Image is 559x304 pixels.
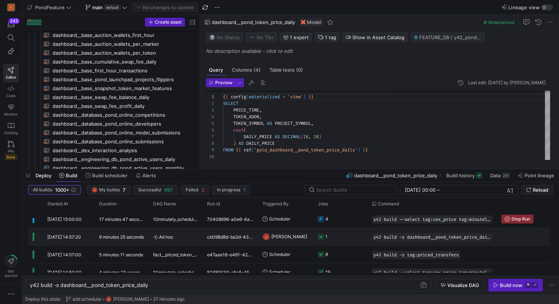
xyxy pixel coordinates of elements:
[52,93,188,102] span: dashboard__base_swap_fee_balance_daily​​​​​​​​​​
[25,57,197,66] a: dashboard__base_cumulative_swap_fee_daily​​​​​​​​​​
[25,128,197,137] a: dashboard__database_pond_online_model_submissions​​​​​​​​​​
[5,154,17,160] span: Beta
[25,84,197,93] a: dashboard__base_snapshot_token_market_features​​​​​​​​​​
[206,127,214,133] div: 6
[373,235,491,240] span: y42 build -s dashboard__pond_token_price_daily
[288,94,303,100] span: 'view'
[508,4,540,10] span: Lineage view
[25,146,197,155] a: dashboard__dex_interaction_analysis​​​​​​​​​​
[226,94,228,100] span: {
[123,187,126,193] span: 7
[153,201,176,206] span: DAG Name
[238,147,241,153] span: {
[468,80,546,85] div: Last edit: [DATE] by [PERSON_NAME]
[66,173,77,178] span: Build
[25,3,73,12] button: PondFeature
[25,31,197,40] div: Press SPACE to select this row.
[502,173,510,178] div: 291
[246,33,277,42] button: No tierNo Tier
[488,279,543,291] button: Build now⌘⏎
[186,187,199,192] span: Failed
[238,140,244,146] span: AS
[373,270,491,275] span: y42 build --select tag:cex_price tag:minutely_schedular_node
[233,140,236,146] span: )
[223,147,233,153] span: FROM
[52,111,188,119] span: dashboard__database_pond_online_competitions​​​​​​​​​​
[262,233,270,240] div: LZ
[25,110,197,119] a: dashboard__database_pond_online_competitions​​​​​​​​​​
[308,94,311,100] span: }
[155,20,182,25] span: Create asset
[133,185,178,195] button: Successful997
[25,164,197,173] div: Press SPACE to select this row.
[282,94,285,100] span: =
[99,252,143,257] y42-duration: 5 minutes 11 seconds
[259,107,262,113] span: ,
[52,40,188,48] span: dashboard__base_auction_wallets_per_market​​​​​​​​​​
[3,18,19,31] button: 245
[290,34,309,40] span: 1 expert
[212,19,295,25] span: dashboard__pond_token_price_daily
[25,297,61,302] span: Deploy this state:
[138,187,161,192] span: Successful
[515,169,558,182] button: Point lineage
[52,58,188,66] span: dashboard__base_cumulative_swap_fee_daily​​​​​​​​​​
[318,201,328,206] span: Jobs
[206,113,214,120] div: 4
[244,134,272,140] span: DAILY_PRICE
[236,147,238,153] span: {
[25,31,197,40] a: dashboard__base_auction_wallets_first_hour​​​​​​​​​​
[52,129,188,137] span: dashboard__database_pond_online_model_submissions​​​​​​​​​​
[52,75,188,84] span: dashboard__base_pond_launchpad_projects_flippers​​​​​​​​​​
[203,246,258,263] div: e47aae16-e461-422a-9a87-b6fa06e94312
[84,3,129,12] button: maindefault
[25,146,197,155] div: Press SPACE to select this row.
[203,263,258,281] div: 50889339-e5c6-45b2-8afc-6eb1408806a3
[28,228,551,246] div: Press SPACE to select this row.
[25,155,197,164] div: Press SPACE to select this row.
[82,169,131,182] button: Build scheduler
[209,68,223,72] span: Query
[325,246,328,263] div: 8
[52,102,188,110] span: dashboard__base_swap_fee_profit_daily​​​​​​​​​​
[52,66,188,75] span: dashboard__base_first_hour_transactions​​​​​​​​​​
[365,147,368,153] span: }
[25,110,197,119] div: Press SPACE to select this row.
[52,146,188,155] span: dashboard__dex_interaction_analysis​​​​​​​​​​
[87,185,131,195] button: LZMy builds7
[436,279,484,291] button: Visualize DAG
[104,4,121,10] span: default
[201,187,204,193] span: 2
[47,234,81,240] span: [DATE] 14:57:20
[259,114,262,120] span: ,
[25,93,197,102] div: Press SPACE to select this row.
[3,101,19,119] a: Monitor
[207,201,220,206] span: Run Id
[52,120,188,128] span: dashboard__database_pond_online_developers​​​​​​​​​​
[244,127,246,133] span: (
[25,164,197,173] a: dashboard__engineering_db_pond_active_users_monthly​​​​​​​​​​
[72,297,102,302] span: add schedular
[52,155,188,164] span: dashboard__engineering_db_pond_active_users_daily​​​​​​​​​​
[267,120,272,126] span: AS
[181,185,209,195] button: Failed2
[446,173,475,178] span: Build history
[99,201,117,206] span: Duration
[99,216,146,222] y42-duration: 17 minutes 47 seconds
[303,94,306,100] span: )
[35,173,51,178] span: Deploy
[25,137,197,146] a: dashboard__database_pond_online_submissions​​​​​​​​​​
[270,68,303,72] span: Table tests
[3,252,19,281] button: Getstarted
[52,164,188,173] span: dashboard__engineering_db_pond_active_users_monthly​​​​​​​​​​
[275,134,280,140] span: AS
[209,34,215,40] img: No status
[206,140,214,147] div: 8
[342,33,408,42] button: Show in Asset Catalog
[3,138,19,163] a: PRsBeta
[206,33,243,42] button: No statusNo Status
[52,84,188,93] span: dashboard__base_snapshot_token_market_features​​​​​​​​​​
[521,185,553,195] button: Reload
[30,282,148,288] span: y42 build -s dashboard__pond_token_price_daily
[206,107,214,113] div: 3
